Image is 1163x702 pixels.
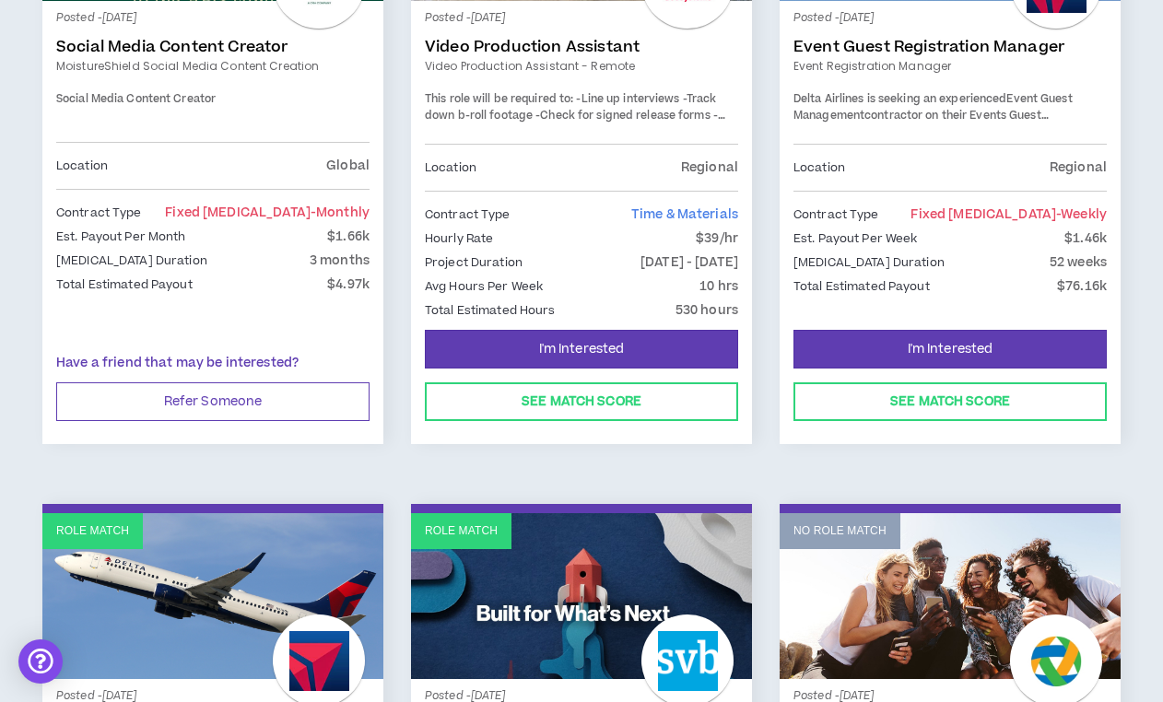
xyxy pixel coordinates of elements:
[42,513,383,679] a: Role Match
[56,354,370,373] p: Have a friend that may be interested?
[1050,158,1107,178] p: Regional
[696,228,738,249] p: $39/hr
[165,204,370,222] span: Fixed [MEDICAL_DATA]
[1050,252,1107,273] p: 52 weeks
[1056,205,1107,224] span: - weekly
[425,382,738,421] button: See Match Score
[425,91,716,123] span: -Track down b-roll footage
[793,91,1073,123] strong: Event Guest Management
[793,228,917,249] p: Est. Payout Per Week
[793,522,887,540] p: No Role Match
[425,10,738,27] p: Posted - [DATE]
[793,91,1006,107] span: Delta Airlines is seeking an experienced
[631,205,738,224] span: Time & Materials
[675,300,738,321] p: 530 hours
[640,252,738,273] p: [DATE] - [DATE]
[425,228,493,249] p: Hourly Rate
[56,203,142,223] p: Contract Type
[793,205,879,225] p: Contract Type
[425,108,725,140] span: -Keep projects up to date in Wrike.
[425,300,556,321] p: Total Estimated Hours
[56,38,370,56] a: Social Media Content Creator
[793,10,1107,27] p: Posted - [DATE]
[425,522,498,540] p: Role Match
[56,522,129,540] p: Role Match
[1057,276,1107,297] p: $76.16k
[425,38,738,56] a: Video Production Assistant
[793,252,945,273] p: [MEDICAL_DATA] Duration
[699,276,738,297] p: 10 hrs
[910,205,1107,224] span: Fixed [MEDICAL_DATA]
[535,108,710,123] span: -Check for signed release forms
[56,251,207,271] p: [MEDICAL_DATA] Duration
[1064,228,1107,249] p: $1.46k
[311,204,370,222] span: - monthly
[56,275,193,295] p: Total Estimated Payout
[425,205,511,225] p: Contract Type
[56,382,370,421] button: Refer Someone
[576,91,679,107] span: -Line up interviews
[681,158,738,178] p: Regional
[425,58,738,75] a: Video Production Assistant - Remote
[56,10,370,27] p: Posted - [DATE]
[56,227,186,247] p: Est. Payout Per Month
[56,156,108,176] p: Location
[780,513,1121,679] a: No Role Match
[56,58,370,75] a: MoistureShield Social Media Content Creation
[793,38,1107,56] a: Event Guest Registration Manager
[425,276,543,297] p: Avg Hours Per Week
[310,251,370,271] p: 3 months
[793,58,1107,75] a: Event Registration Manager
[425,330,738,369] button: I'm Interested
[327,275,370,295] p: $4.97k
[326,156,370,176] p: Global
[793,276,930,297] p: Total Estimated Payout
[793,382,1107,421] button: See Match Score
[539,341,625,358] span: I'm Interested
[425,91,573,107] span: This role will be required to:
[908,341,993,358] span: I'm Interested
[327,227,370,247] p: $1.66k
[793,330,1107,369] button: I'm Interested
[793,108,1081,156] span: contractor on their Events Guest Management team. This a 40hrs/week position with 3 days in the o...
[411,513,752,679] a: Role Match
[56,91,216,107] span: Social Media Content Creator
[793,158,845,178] p: Location
[425,252,523,273] p: Project Duration
[18,639,63,684] div: Open Intercom Messenger
[425,158,476,178] p: Location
